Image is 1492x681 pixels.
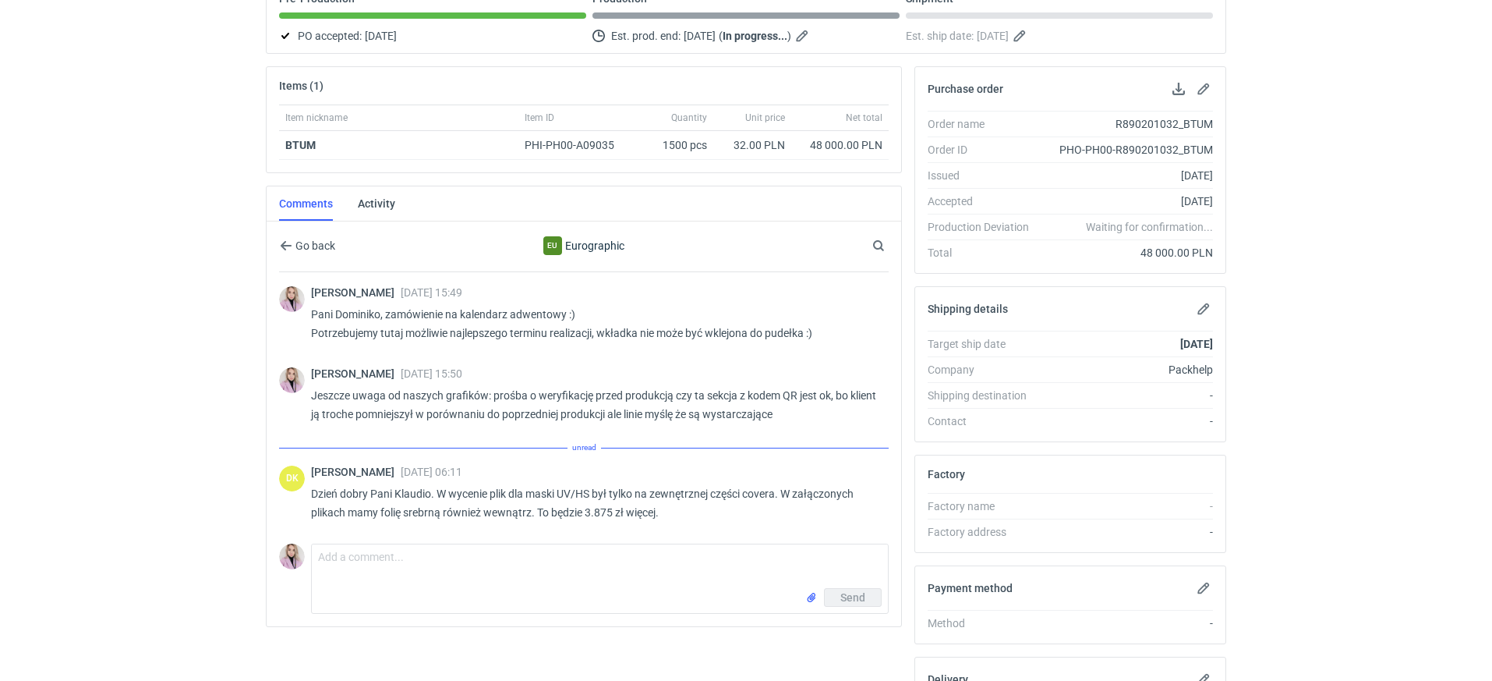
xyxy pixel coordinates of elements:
div: 1500 pcs [635,131,713,160]
div: Eurographic [456,236,712,255]
span: Go back [292,240,335,251]
input: Search [869,236,919,255]
span: Send [840,592,865,603]
button: Edit estimated production end date [794,27,813,45]
div: 32.00 PLN [719,137,785,153]
p: Pani Dominiko, zamówienie na kalendarz adwentowy :) Potrzebujemy tutaj możliwie najlepszego termi... [311,305,876,342]
span: Item nickname [285,112,348,124]
p: Dzień dobry Pani Klaudio. W wycenie plik dla maski UV/HS był tylko na zewnętrznej części covera. ... [311,484,876,522]
div: Total [928,245,1041,261]
strong: In progress... [723,30,787,42]
div: Est. prod. end: [592,27,900,45]
span: [DATE] 15:50 [401,367,462,380]
div: Method [928,615,1041,631]
span: Quantity [671,112,707,124]
span: [DATE] [365,27,397,45]
strong: [DATE] [1180,338,1213,350]
button: Edit estimated shipping date [1012,27,1031,45]
em: ( [719,30,723,42]
h2: Shipping details [928,303,1008,315]
button: Edit payment method [1194,579,1213,598]
div: 48 000.00 PLN [1041,245,1213,261]
h2: Payment method [928,582,1013,594]
span: Net total [846,112,882,124]
div: - [1041,524,1213,540]
div: Order name [928,116,1041,132]
span: Unit price [745,112,785,124]
a: Comments [279,186,333,221]
span: [DATE] [977,27,1009,45]
span: unread [567,439,601,456]
div: Contact [928,413,1041,429]
div: [DATE] [1041,193,1213,209]
span: [DATE] [684,27,716,45]
figcaption: DK [279,466,305,491]
span: [DATE] 15:49 [401,286,462,299]
p: Jeszcze uwaga od naszych grafików: prośba o weryfikację przed produkcją czy ta sekcja z kodem QR ... [311,386,876,424]
div: 48 000.00 PLN [797,137,882,153]
h2: Factory [928,468,965,481]
a: Activity [358,186,395,221]
span: [PERSON_NAME] [311,367,401,380]
button: Go back [279,236,336,255]
span: [PERSON_NAME] [311,286,401,299]
button: Send [824,588,882,607]
div: Order ID [928,142,1041,158]
div: - [1041,498,1213,514]
h2: Purchase order [928,83,1003,95]
div: Accepted [928,193,1041,209]
div: Dominika Kaczyńska [279,466,305,491]
button: Edit shipping details [1194,300,1213,318]
div: Packhelp [1041,362,1213,378]
div: - [1041,413,1213,429]
img: Klaudia Wiśniewska [279,544,305,569]
div: PHI-PH00-A09035 [525,137,629,153]
a: BTUM [285,139,316,151]
div: - [1041,615,1213,631]
div: - [1041,388,1213,403]
div: Factory address [928,524,1041,540]
em: Waiting for confirmation... [1086,219,1213,235]
button: Download PO [1169,80,1188,98]
div: PHO-PH00-R890201032_BTUM [1041,142,1213,158]
div: Est. ship date: [906,27,1213,45]
h2: Items (1) [279,80,324,92]
div: Factory name [928,498,1041,514]
div: Eurographic [543,236,562,255]
button: Edit purchase order [1194,80,1213,98]
div: Target ship date [928,336,1041,352]
img: Klaudia Wiśniewska [279,286,305,312]
span: [DATE] 06:11 [401,466,462,478]
em: ) [787,30,791,42]
div: Issued [928,168,1041,183]
span: [PERSON_NAME] [311,466,401,478]
div: Shipping destination [928,388,1041,403]
div: Company [928,362,1041,378]
span: Item ID [525,112,554,124]
div: R890201032_BTUM [1041,116,1213,132]
figcaption: Eu [543,236,562,255]
div: PO accepted: [279,27,586,45]
div: Production Deviation [928,219,1041,235]
img: Klaudia Wiśniewska [279,367,305,393]
div: [DATE] [1041,168,1213,183]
